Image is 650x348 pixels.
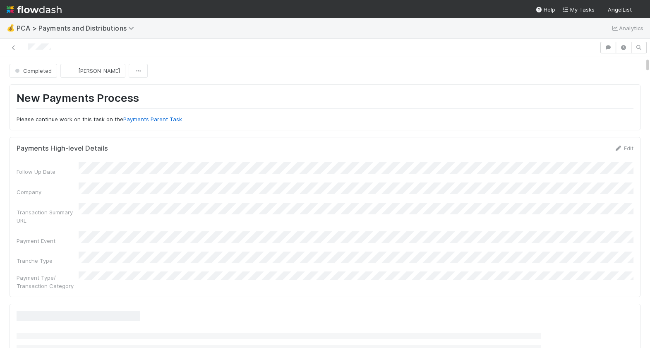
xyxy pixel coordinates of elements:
p: Please continue work on this task on the [17,115,633,124]
span: Completed [13,67,52,74]
div: Follow Up Date [17,168,79,176]
a: Payments Parent Task [123,116,182,122]
img: logo-inverted-e16ddd16eac7371096b0.svg [7,2,62,17]
span: [PERSON_NAME] [78,67,120,74]
img: avatar_e7d5656d-bda2-4d83-89d6-b6f9721f96bd.png [67,67,76,75]
h1: New Payments Process [17,91,633,108]
a: Edit [614,145,633,151]
div: Transaction Summary URL [17,208,79,225]
div: Company [17,188,79,196]
img: avatar_87e1a465-5456-4979-8ac4-f0cdb5bbfe2d.png [635,6,643,14]
div: Help [535,5,555,14]
a: Analytics [611,23,643,33]
span: 💰 [7,24,15,31]
span: PCA > Payments and Distributions [17,24,138,32]
div: Tranche Type [17,257,79,265]
a: My Tasks [562,5,595,14]
button: [PERSON_NAME] [60,64,125,78]
div: Payment Event [17,237,79,245]
span: My Tasks [562,6,595,13]
h5: Payments High-level Details [17,144,108,153]
div: Payment Type/ Transaction Category [17,274,79,290]
button: Completed [10,64,57,78]
span: AngelList [608,6,632,13]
